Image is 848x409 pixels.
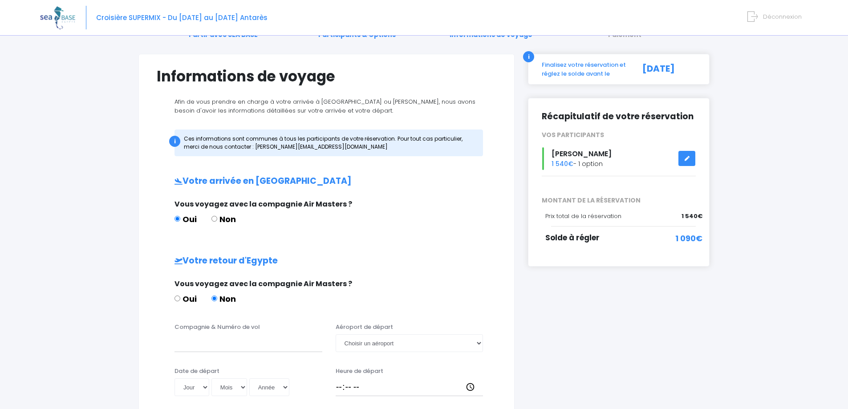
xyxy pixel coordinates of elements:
label: Aéroport de départ [336,323,393,332]
span: Croisière SUPERMIX - Du [DATE] au [DATE] Antarès [96,13,268,22]
div: i [169,136,180,147]
input: Non [211,216,217,222]
h2: Votre arrivée en [GEOGRAPHIC_DATA] [157,176,496,186]
label: Oui [174,293,197,305]
span: MONTANT DE LA RÉSERVATION [535,196,702,205]
label: Non [211,213,236,225]
span: [PERSON_NAME] [552,149,612,159]
span: Prix total de la réservation [545,212,621,220]
span: Solde à régler [545,232,600,243]
span: Vous voyagez avec la compagnie Air Masters ? [174,199,352,209]
div: - 1 option [535,147,702,170]
input: Oui [174,296,180,301]
span: 1 090€ [675,232,702,244]
p: Afin de vous prendre en charge à votre arrivée à [GEOGRAPHIC_DATA] ou [PERSON_NAME], nous avons b... [157,97,496,115]
label: Compagnie & Numéro de vol [174,323,260,332]
div: VOS PARTICIPANTS [535,130,702,140]
label: Non [211,293,236,305]
div: [DATE] [633,61,702,78]
label: Date de départ [174,367,219,376]
span: 1 540€ [552,159,573,168]
h2: Votre retour d'Egypte [157,256,496,266]
div: Ces informations sont communes à tous les participants de votre réservation. Pour tout cas partic... [174,130,483,156]
h2: Récapitulatif de votre réservation [542,112,696,122]
input: Oui [174,216,180,222]
span: 1 540€ [682,212,702,221]
h1: Informations de voyage [157,68,496,85]
span: Déconnexion [763,12,802,21]
label: Heure de départ [336,367,383,376]
div: Finalisez votre réservation et réglez le solde avant le [535,61,633,78]
label: Oui [174,213,197,225]
input: Non [211,296,217,301]
span: Vous voyagez avec la compagnie Air Masters ? [174,279,352,289]
div: i [523,51,534,62]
